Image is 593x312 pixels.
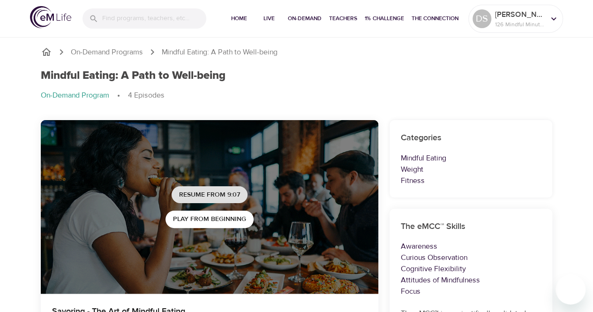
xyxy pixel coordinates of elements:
[401,131,541,145] h6: Categories
[555,274,585,304] iframe: Button to launch messaging window
[401,241,541,252] p: Awareness
[41,90,553,101] nav: breadcrumb
[173,213,246,225] span: Play from beginning
[162,47,278,58] p: Mindful Eating: A Path to Well-being
[179,189,240,201] span: Resume from 9:07
[473,9,491,28] div: DS
[495,9,545,20] p: [PERSON_NAME]
[288,14,322,23] span: On-Demand
[401,220,541,234] h6: The eMCC™ Skills
[412,14,458,23] span: The Connection
[401,164,541,175] p: Weight
[228,14,250,23] span: Home
[258,14,280,23] span: Live
[365,14,404,23] span: 1% Challenge
[329,14,357,23] span: Teachers
[172,186,248,204] button: Resume from 9:07
[41,69,225,83] h1: Mindful Eating: A Path to Well-being
[401,175,541,186] p: Fitness
[401,152,541,164] p: Mindful Eating
[102,8,206,29] input: Find programs, teachers, etc...
[71,47,143,58] a: On-Demand Programs
[165,211,254,228] button: Play from beginning
[30,6,71,28] img: logo
[495,20,545,29] p: 126 Mindful Minutes
[41,46,553,58] nav: breadcrumb
[401,252,541,263] p: Curious Observation
[401,274,541,286] p: Attitudes of Mindfulness
[41,90,109,101] p: On-Demand Program
[128,90,165,101] p: 4 Episodes
[401,263,541,274] p: Cognitive Flexibility
[401,286,541,297] p: Focus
